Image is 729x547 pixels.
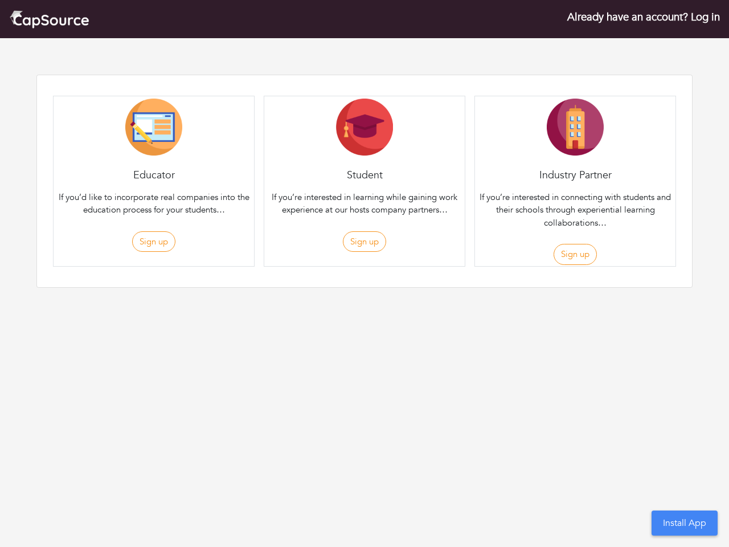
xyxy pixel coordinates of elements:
[652,511,718,536] button: Install App
[336,99,393,156] img: Student-Icon-6b6867cbad302adf8029cb3ecf392088beec6a544309a027beb5b4b4576828a8.png
[475,169,675,182] h4: Industry Partner
[56,191,252,217] p: If you’d like to incorporate real companies into the education process for your students…
[125,99,182,156] img: Educator-Icon-31d5a1e457ca3f5474c6b92ab10a5d5101c9f8fbafba7b88091835f1a8db102f.png
[9,9,89,29] img: cap_logo.png
[547,99,604,156] img: Company-Icon-7f8a26afd1715722aa5ae9dc11300c11ceeb4d32eda0db0d61c21d11b95ecac6.png
[54,169,254,182] h4: Educator
[132,231,175,252] button: Sign up
[567,10,720,25] a: Already have an account? Log in
[267,191,462,217] p: If you’re interested in learning while gaining work experience at our hosts company partners…
[343,231,386,252] button: Sign up
[264,169,465,182] h4: Student
[554,244,597,265] button: Sign up
[477,191,673,230] p: If you’re interested in connecting with students and their schools through experiential learning ...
